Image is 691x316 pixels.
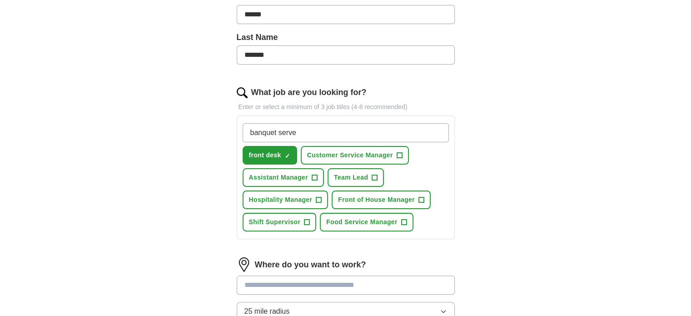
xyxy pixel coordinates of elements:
[334,173,368,182] span: Team Lead
[332,191,431,209] button: Front of House Manager
[285,152,290,160] span: ✓
[255,259,366,271] label: Where do you want to work?
[249,173,308,182] span: Assistant Manager
[307,150,393,160] span: Customer Service Manager
[243,168,324,187] button: Assistant Manager
[338,195,415,205] span: Front of House Manager
[328,168,384,187] button: Team Lead
[237,257,251,272] img: location.png
[243,146,297,165] button: front desk✓
[301,146,409,165] button: Customer Service Manager
[243,191,328,209] button: Hospitality Manager
[249,195,313,205] span: Hospitality Manager
[243,213,317,231] button: Shift Supervisor
[249,150,281,160] span: front desk
[326,217,397,227] span: Food Service Manager
[249,217,301,227] span: Shift Supervisor
[320,213,413,231] button: Food Service Manager
[251,86,367,99] label: What job are you looking for?
[237,87,248,98] img: search.png
[237,31,455,44] label: Last Name
[243,123,449,142] input: Type a job title and press enter
[237,102,455,112] p: Enter or select a minimum of 3 job titles (4-8 recommended)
